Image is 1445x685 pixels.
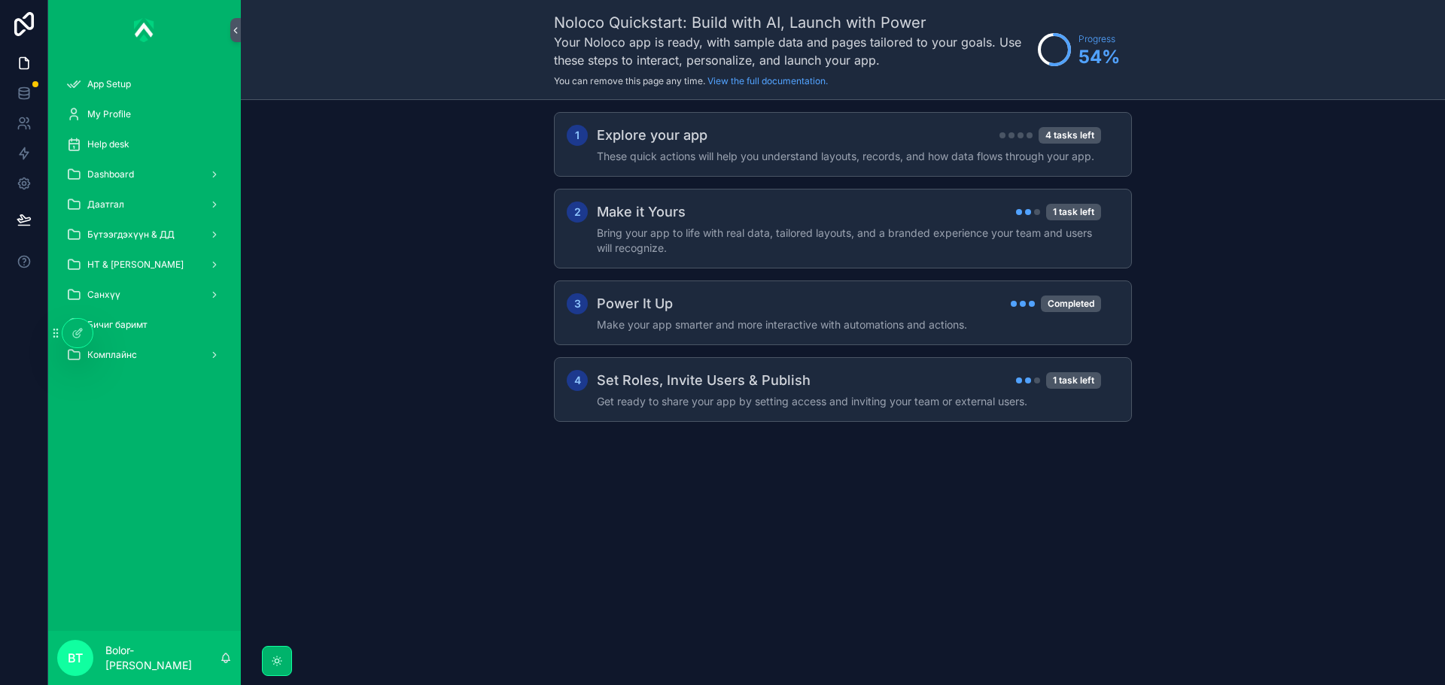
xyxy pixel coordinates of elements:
div: scrollable content [241,100,1445,464]
div: 4 [567,370,588,391]
div: Completed [1041,296,1101,312]
span: My Profile [87,108,131,120]
a: Даатгал [57,191,232,218]
div: 1 [567,125,588,146]
div: 4 tasks left [1039,127,1101,144]
a: View the full documentation. [707,75,828,86]
h2: Set Roles, Invite Users & Publish [597,370,811,391]
h2: Power It Up [597,293,673,314]
h2: Explore your app [597,125,707,146]
span: Бичиг баримт [87,319,148,331]
h2: Make it Yours [597,202,686,223]
p: Bolor-[PERSON_NAME] [105,643,220,673]
span: Санхүү [87,289,120,301]
span: Dashboard [87,168,134,180]
a: Санхүү [57,281,232,308]
span: Даатгал [87,199,124,211]
h4: These quick actions will help you understand layouts, records, and how data flows through your app. [597,149,1101,164]
span: НТ & [PERSON_NAME] [87,259,184,271]
span: Комплайнс [87,349,137,361]
img: App logo [134,18,155,42]
h3: Your Noloco app is ready, with sample data and pages tailored to your goals. Use these steps to i... [554,33,1030,69]
span: Бүтээгдэхүүн & ДД [87,229,175,241]
h4: Make your app smarter and more interactive with automations and actions. [597,317,1101,332]
a: Комплайнс [57,341,232,368]
span: 54 % [1078,45,1120,69]
span: Help desk [87,138,129,150]
a: Help desk [57,131,232,158]
h1: Noloco Quickstart: Build with AI, Launch with Power [554,12,1030,33]
div: 3 [567,293,588,314]
a: My Profile [57,101,232,128]
a: НТ & [PERSON_NAME] [57,251,232,278]
a: Бүтээгдэхүүн & ДД [57,221,232,248]
span: You can remove this page any time. [554,75,705,86]
a: Dashboard [57,161,232,188]
div: 2 [567,202,588,223]
span: Progress [1078,33,1120,45]
div: scrollable content [48,60,241,388]
div: 1 task left [1046,372,1101,389]
a: Бичиг баримт [57,311,232,338]
a: App Setup [57,71,232,98]
span: BT [68,649,83,667]
h4: Get ready to share your app by setting access and inviting your team or external users. [597,394,1101,409]
h4: Bring your app to life with real data, tailored layouts, and a branded experience your team and u... [597,226,1101,256]
div: 1 task left [1046,204,1101,220]
span: App Setup [87,78,131,90]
